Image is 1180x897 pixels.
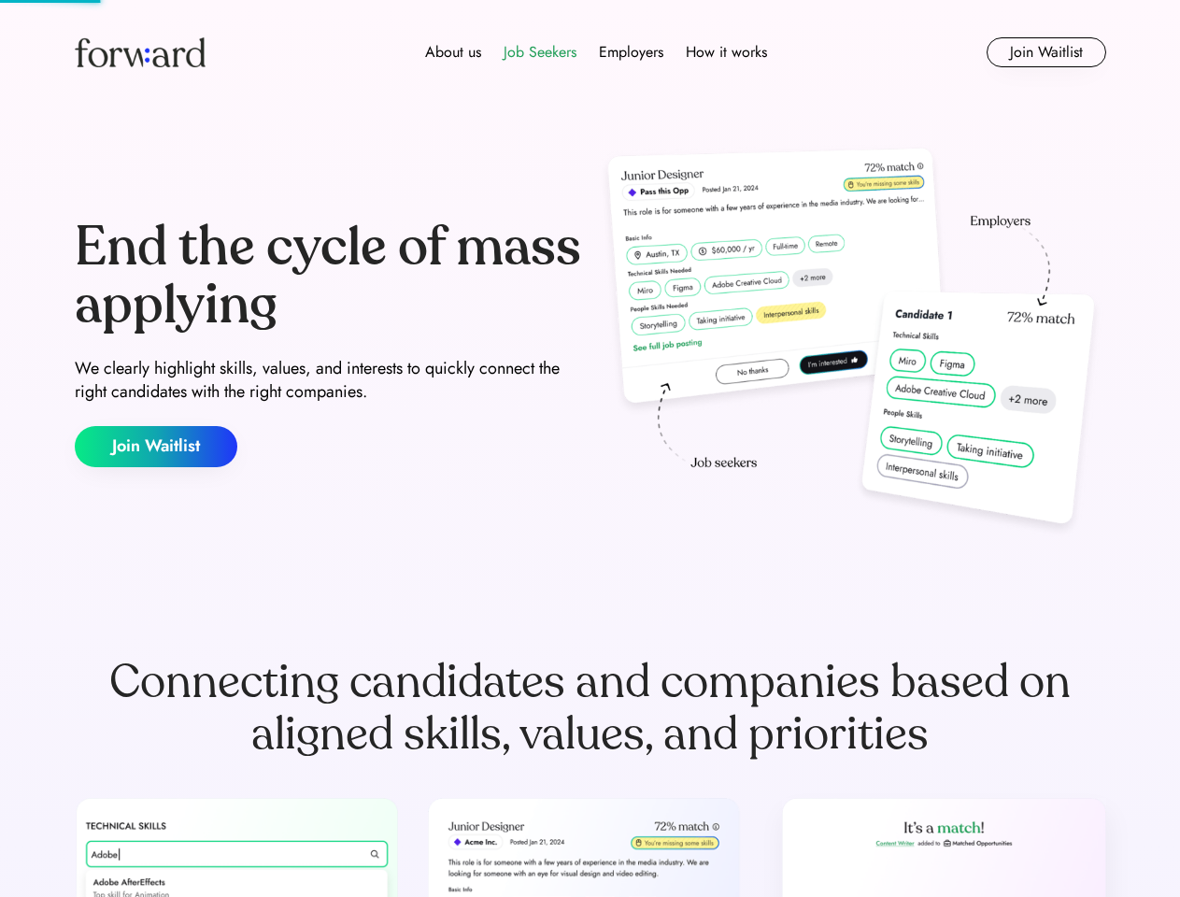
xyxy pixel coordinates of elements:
[425,41,481,64] div: About us
[504,41,576,64] div: Job Seekers
[75,656,1106,761] div: Connecting candidates and companies based on aligned skills, values, and priorities
[75,357,583,404] div: We clearly highlight skills, values, and interests to quickly connect the right candidates with t...
[598,142,1106,544] img: hero-image.png
[987,37,1106,67] button: Join Waitlist
[599,41,663,64] div: Employers
[75,219,583,334] div: End the cycle of mass applying
[686,41,767,64] div: How it works
[75,37,206,67] img: Forward logo
[75,426,237,467] button: Join Waitlist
